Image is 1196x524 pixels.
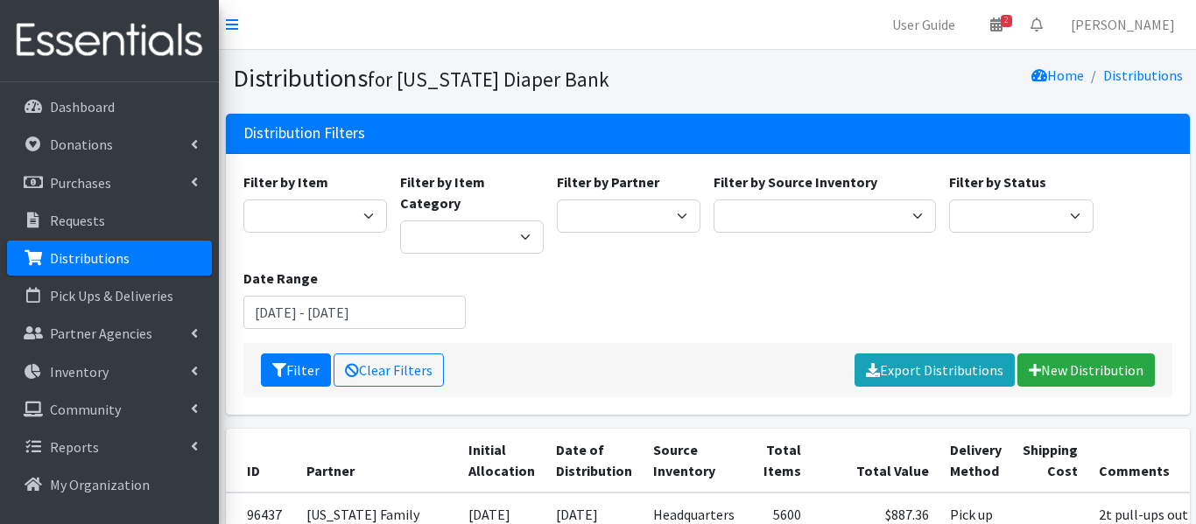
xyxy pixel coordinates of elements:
th: Total Value [812,429,939,493]
p: Donations [50,136,113,153]
a: Inventory [7,354,212,389]
label: Date Range [243,268,318,289]
th: ID [226,429,296,493]
th: Initial Allocation [458,429,545,493]
a: Pick Ups & Deliveries [7,278,212,313]
a: My Organization [7,467,212,502]
th: Delivery Method [939,429,1012,493]
a: [PERSON_NAME] [1057,7,1189,42]
th: Date of Distribution [545,429,643,493]
img: HumanEssentials [7,11,212,70]
a: Donations [7,127,212,162]
th: Source Inventory [643,429,745,493]
p: Purchases [50,174,111,192]
th: Total Items [745,429,812,493]
a: Export Distributions [855,353,1015,387]
label: Filter by Partner [557,171,659,192]
a: Clear Filters [334,353,444,387]
a: New Distribution [1017,353,1155,387]
p: Dashboard [50,98,115,115]
h3: Distribution Filters [243,124,365,143]
label: Filter by Item [243,171,328,192]
a: Reports [7,430,212,465]
p: Community [50,401,121,418]
p: My Organization [50,476,150,493]
a: Dashboard [7,89,212,124]
a: Home [1031,66,1084,84]
p: Distributions [50,249,130,267]
label: Filter by Source Inventory [714,171,877,192]
p: Reports [50,438,99,456]
a: Community [7,392,212,427]
a: User Guide [878,7,969,42]
h1: Distributions [233,63,701,94]
label: Filter by Status [949,171,1046,192]
p: Inventory [50,363,109,381]
a: Requests [7,203,212,238]
p: Pick Ups & Deliveries [50,287,173,304]
label: Filter by Item Category [400,171,544,213]
p: Partner Agencies [50,325,152,342]
th: Partner [296,429,458,493]
p: Requests [50,212,105,229]
span: 2 [1001,15,1012,27]
a: Partner Agencies [7,316,212,351]
a: Purchases [7,165,212,200]
input: January 1, 2011 - December 31, 2011 [243,296,466,329]
button: Filter [261,353,331,387]
a: Distributions [7,241,212,276]
a: Distributions [1103,66,1183,84]
a: 2 [976,7,1017,42]
small: for [US_STATE] Diaper Bank [368,66,609,92]
th: Shipping Cost [1012,429,1088,493]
